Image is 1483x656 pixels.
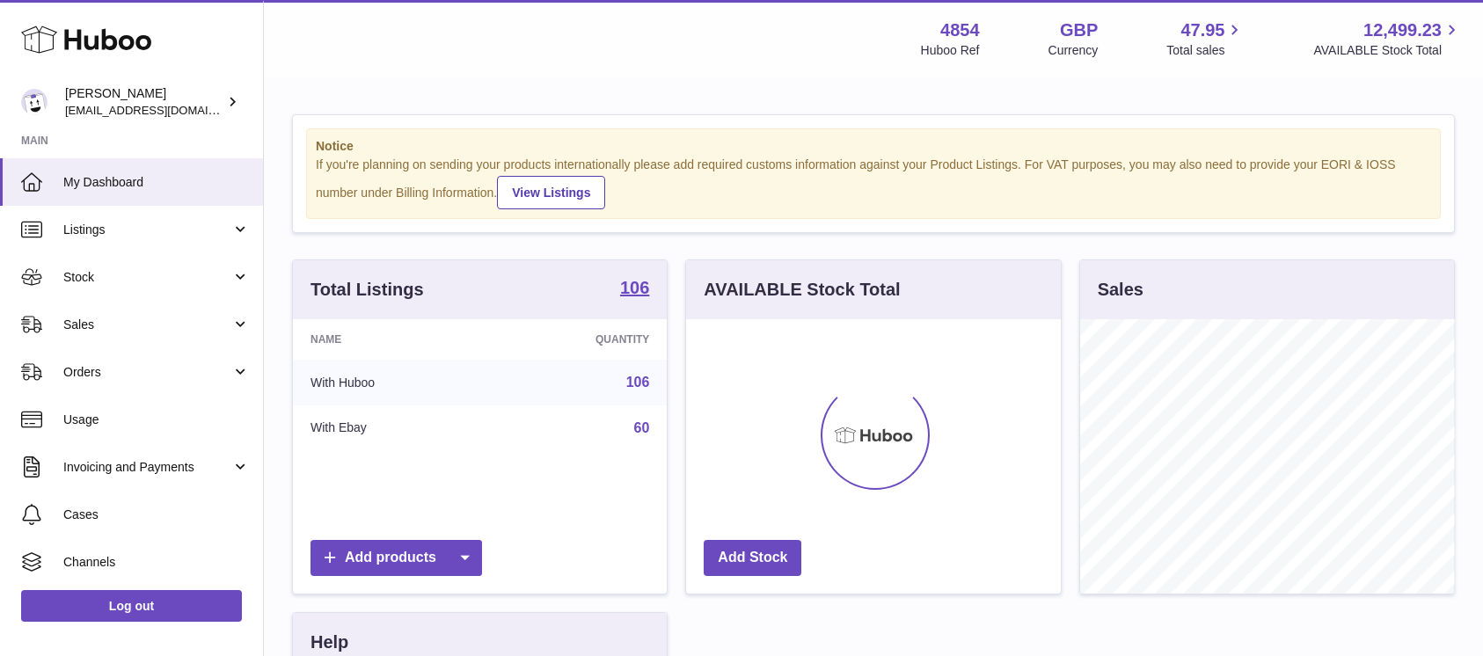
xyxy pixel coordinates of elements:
[310,278,424,302] h3: Total Listings
[1166,42,1245,59] span: Total sales
[1363,18,1442,42] span: 12,499.23
[1060,18,1098,42] strong: GBP
[921,42,980,59] div: Huboo Ref
[63,364,231,381] span: Orders
[634,420,650,435] a: 60
[63,412,250,428] span: Usage
[21,590,242,622] a: Log out
[704,540,801,576] a: Add Stock
[1313,18,1462,59] a: 12,499.23 AVAILABLE Stock Total
[316,157,1431,209] div: If you're planning on sending your products internationally please add required customs informati...
[940,18,980,42] strong: 4854
[497,176,605,209] a: View Listings
[65,85,223,119] div: [PERSON_NAME]
[704,278,900,302] h3: AVAILABLE Stock Total
[1180,18,1224,42] span: 47.95
[1048,42,1099,59] div: Currency
[63,459,231,476] span: Invoicing and Payments
[490,319,667,360] th: Quantity
[63,174,250,191] span: My Dashboard
[293,360,490,405] td: With Huboo
[316,138,1431,155] strong: Notice
[63,554,250,571] span: Channels
[626,375,650,390] a: 106
[293,405,490,451] td: With Ebay
[620,279,649,300] a: 106
[21,89,47,115] img: jimleo21@yahoo.gr
[63,507,250,523] span: Cases
[293,319,490,360] th: Name
[1098,278,1143,302] h3: Sales
[65,103,259,117] span: [EMAIL_ADDRESS][DOMAIN_NAME]
[63,269,231,286] span: Stock
[310,540,482,576] a: Add products
[63,222,231,238] span: Listings
[620,279,649,296] strong: 106
[1313,42,1462,59] span: AVAILABLE Stock Total
[63,317,231,333] span: Sales
[310,630,348,654] h3: Help
[1166,18,1245,59] a: 47.95 Total sales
